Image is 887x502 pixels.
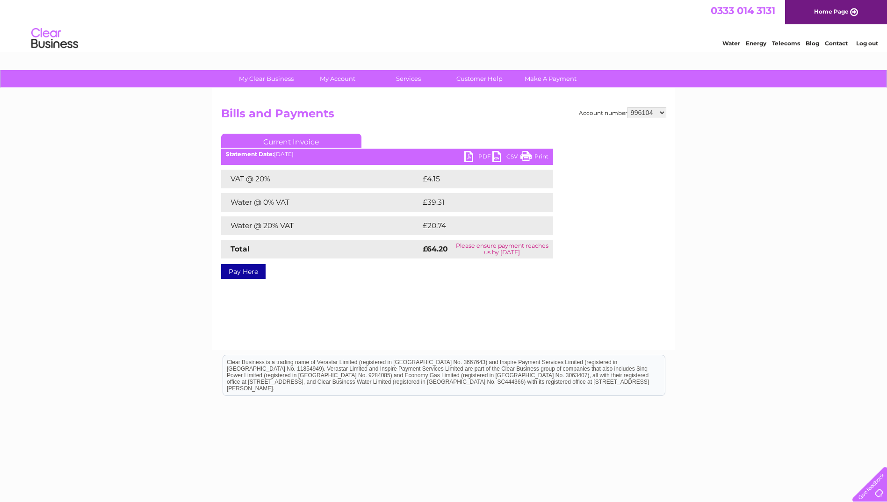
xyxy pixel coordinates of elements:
[420,170,530,188] td: £4.15
[825,40,848,47] a: Contact
[441,70,518,87] a: Customer Help
[806,40,819,47] a: Blog
[711,5,775,16] a: 0333 014 3131
[221,151,553,158] div: [DATE]
[420,193,534,212] td: £39.31
[464,151,492,165] a: PDF
[492,151,520,165] a: CSV
[423,244,448,253] strong: £64.20
[226,151,274,158] b: Statement Date:
[221,216,420,235] td: Water @ 20% VAT
[31,24,79,53] img: logo.png
[231,244,250,253] strong: Total
[221,193,420,212] td: Water @ 0% VAT
[579,107,666,118] div: Account number
[221,134,361,148] a: Current Invoice
[299,70,376,87] a: My Account
[772,40,800,47] a: Telecoms
[223,5,665,45] div: Clear Business is a trading name of Verastar Limited (registered in [GEOGRAPHIC_DATA] No. 3667643...
[221,264,266,279] a: Pay Here
[512,70,589,87] a: Make A Payment
[221,107,666,125] h2: Bills and Payments
[746,40,766,47] a: Energy
[420,216,534,235] td: £20.74
[228,70,305,87] a: My Clear Business
[221,170,420,188] td: VAT @ 20%
[722,40,740,47] a: Water
[370,70,447,87] a: Services
[451,240,553,258] td: Please ensure payment reaches us by [DATE]
[856,40,878,47] a: Log out
[520,151,548,165] a: Print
